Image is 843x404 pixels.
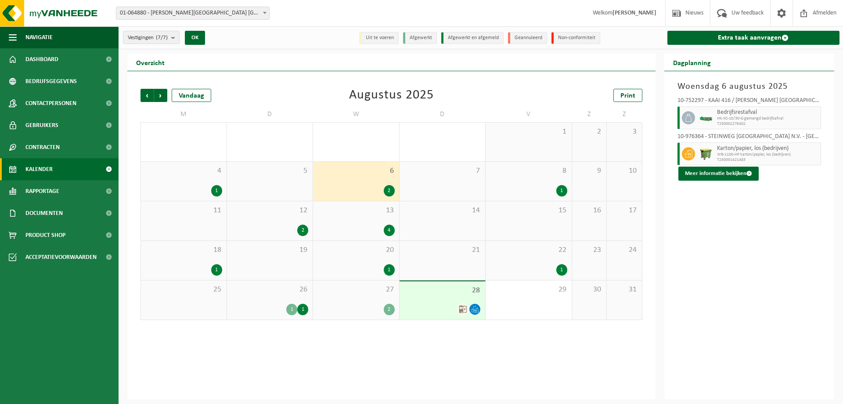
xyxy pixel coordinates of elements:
[490,166,567,176] span: 8
[611,206,637,215] span: 17
[678,167,759,181] button: Meer informatie bekijken
[349,89,434,102] div: Augustus 2025
[145,285,222,295] span: 25
[611,127,637,137] span: 3
[490,245,567,255] span: 22
[717,121,819,127] span: T250002276402
[677,80,821,93] h3: Woensdag 6 augustus 2025
[667,31,840,45] a: Extra taak aanvragen
[172,89,211,102] div: Vandaag
[400,106,486,122] td: D
[25,48,58,70] span: Dashboard
[490,206,567,215] span: 15
[403,32,437,44] li: Afgewerkt
[286,304,297,315] div: 1
[317,166,395,176] span: 6
[211,264,222,276] div: 1
[620,92,635,99] span: Print
[317,285,395,295] span: 27
[508,32,547,44] li: Geannuleerd
[359,32,399,44] li: Uit te voeren
[25,136,60,158] span: Contracten
[211,185,222,197] div: 1
[297,225,308,236] div: 2
[25,92,76,114] span: Contactpersonen
[717,157,819,163] span: T250001421483
[613,89,642,102] a: Print
[25,224,65,246] span: Product Shop
[317,245,395,255] span: 20
[572,106,607,122] td: Z
[556,185,567,197] div: 1
[384,185,395,197] div: 2
[717,116,819,121] span: HK-XC-10/30-G gemengd bedrijfsafval
[486,106,572,122] td: V
[116,7,269,19] span: 01-064880 - C. STEINWEG BELGIUM - ANTWERPEN
[490,127,567,137] span: 1
[25,26,53,48] span: Navigatie
[128,31,168,44] span: Vestigingen
[227,106,313,122] td: D
[25,202,63,224] span: Documenten
[404,286,481,295] span: 28
[25,70,77,92] span: Bedrijfsgegevens
[556,264,567,276] div: 1
[576,245,602,255] span: 23
[140,89,154,102] span: Vorige
[185,31,205,45] button: OK
[313,106,400,122] td: W
[611,245,637,255] span: 24
[717,145,819,152] span: Karton/papier, los (bedrijven)
[677,98,821,106] div: 10-752297 - KAAI 416 / [PERSON_NAME] [GEOGRAPHIC_DATA] [GEOGRAPHIC_DATA] - [GEOGRAPHIC_DATA]
[404,206,481,215] span: 14
[140,106,227,122] td: M
[25,246,97,268] span: Acceptatievoorwaarden
[25,180,59,202] span: Rapportage
[664,54,720,71] h2: Dagplanning
[699,147,713,160] img: WB-1100-HPE-GN-50
[297,304,308,315] div: 1
[123,31,180,44] button: Vestigingen(7/7)
[576,166,602,176] span: 9
[116,7,270,20] span: 01-064880 - C. STEINWEG BELGIUM - ANTWERPEN
[145,206,222,215] span: 11
[404,245,481,255] span: 21
[576,285,602,295] span: 30
[231,285,309,295] span: 26
[576,127,602,137] span: 2
[551,32,600,44] li: Non-conformiteit
[145,245,222,255] span: 18
[576,206,602,215] span: 16
[607,106,642,122] td: Z
[231,206,309,215] span: 12
[404,166,481,176] span: 7
[611,285,637,295] span: 31
[677,134,821,142] div: 10-976364 - STEINWEG [GEOGRAPHIC_DATA] N.V. - [GEOGRAPHIC_DATA]
[441,32,504,44] li: Afgewerkt en afgemeld
[490,285,567,295] span: 29
[611,166,637,176] span: 10
[156,35,168,40] count: (7/7)
[384,304,395,315] div: 2
[317,206,395,215] span: 13
[699,115,713,121] img: HK-XC-10-GN-00
[145,166,222,176] span: 4
[384,225,395,236] div: 4
[25,158,53,180] span: Kalender
[127,54,173,71] h2: Overzicht
[231,245,309,255] span: 19
[154,89,167,102] span: Volgende
[384,264,395,276] div: 1
[717,109,819,116] span: Bedrijfsrestafval
[231,166,309,176] span: 5
[612,10,656,16] strong: [PERSON_NAME]
[717,152,819,157] span: WB-1100-HP karton/papier, los (bedrijven)
[25,114,58,136] span: Gebruikers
